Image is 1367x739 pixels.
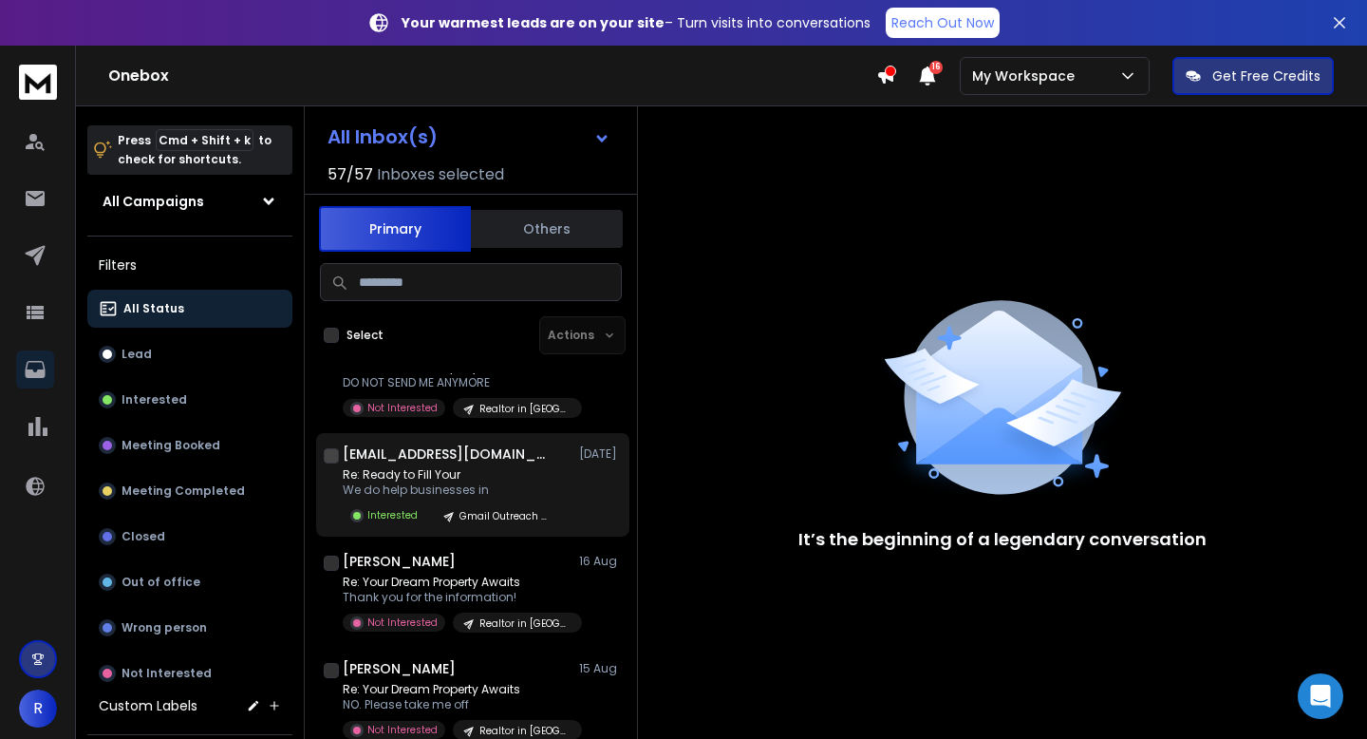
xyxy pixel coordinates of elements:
[156,129,253,151] span: Cmd + Shift + k
[122,483,245,499] p: Meeting Completed
[579,661,622,676] p: 15 Aug
[122,529,165,544] p: Closed
[87,381,292,419] button: Interested
[122,575,200,590] p: Out of office
[972,66,1082,85] p: My Workspace
[377,163,504,186] h3: Inboxes selected
[122,620,207,635] p: Wrong person
[367,723,438,737] p: Not Interested
[122,392,187,407] p: Interested
[1212,66,1320,85] p: Get Free Credits
[891,13,994,32] p: Reach Out Now
[343,697,571,712] p: NO. Please take me off
[87,426,292,464] button: Meeting Booked
[479,616,571,631] p: Realtor in [GEOGRAPHIC_DATA]
[122,438,220,453] p: Meeting Booked
[929,61,943,74] span: 16
[471,208,623,250] button: Others
[459,509,551,523] p: Gmail Outreach Campaign
[343,467,562,483] p: Re: Ready to Fill Your
[479,402,571,416] p: Realtor in [GEOGRAPHIC_DATA]
[367,401,438,415] p: Not Interested
[87,609,292,647] button: Wrong person
[99,696,197,715] h3: Custom Labels
[87,563,292,601] button: Out of office
[579,554,622,569] p: 16 Aug
[343,552,456,571] h1: [PERSON_NAME]
[343,682,571,697] p: Re: Your Dream Property Awaits
[479,724,571,738] p: Realtor in [GEOGRAPHIC_DATA]
[108,65,876,87] h1: Onebox
[328,127,438,146] h1: All Inbox(s)
[343,575,571,590] p: Re: Your Dream Property Awaits
[343,445,552,464] h1: [EMAIL_ADDRESS][DOMAIN_NAME]
[87,252,292,278] h3: Filters
[798,526,1207,553] p: It’s the beginning of a legendary conversation
[19,690,57,728] button: R
[367,616,438,630] p: Not Interested
[886,8,1000,38] a: Reach Out Now
[346,328,384,343] label: Select
[1172,57,1334,95] button: Get Free Credits
[343,590,571,605] p: Thank you for the information!
[343,375,571,390] p: DO NOT SEND ME ANYMORE
[402,13,665,32] strong: Your warmest leads are on your site
[87,518,292,556] button: Closed
[103,192,204,211] h1: All Campaigns
[312,118,626,156] button: All Inbox(s)
[123,301,184,316] p: All Status
[328,163,373,186] span: 57 / 57
[319,206,471,252] button: Primary
[118,131,272,169] p: Press to check for shortcuts.
[579,446,622,462] p: [DATE]
[19,65,57,100] img: logo
[87,182,292,220] button: All Campaigns
[122,666,212,681] p: Not Interested
[87,472,292,510] button: Meeting Completed
[402,13,871,32] p: – Turn visits into conversations
[367,508,418,522] p: Interested
[87,335,292,373] button: Lead
[343,483,562,498] p: We do help businesses in
[122,347,152,362] p: Lead
[1298,673,1343,719] div: Open Intercom Messenger
[87,654,292,692] button: Not Interested
[87,290,292,328] button: All Status
[343,659,456,678] h1: [PERSON_NAME]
